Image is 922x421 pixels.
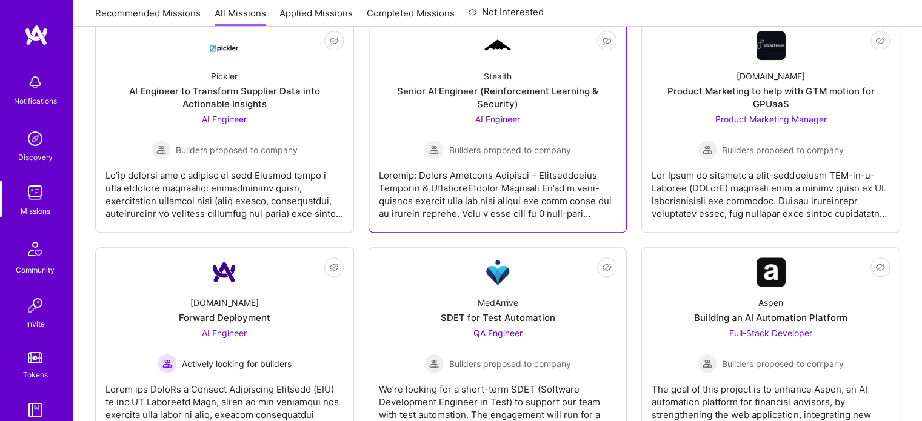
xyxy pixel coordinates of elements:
[737,70,805,82] div: [DOMAIN_NAME]
[23,181,47,205] img: teamwork
[105,31,344,222] a: Company LogoPicklerAI Engineer to Transform Supplier Data into Actionable InsightsAI Engineer Bui...
[477,296,518,309] div: MedArrive
[483,38,512,53] img: Company Logo
[440,311,555,324] div: SDET for Test Automation
[875,262,885,272] i: icon EyeClosed
[176,144,298,156] span: Builders proposed to company
[182,357,292,370] span: Actively looking for builders
[210,257,239,287] img: Company Logo
[475,114,520,124] span: AI Engineer
[379,159,617,220] div: Loremip: Dolors Ametcons Adipisci – Elitseddoeius Temporin & UtlaboreEtdolor Magnaali En’ad m ven...
[215,7,266,27] a: All Missions
[484,70,512,82] div: Stealth
[757,257,786,287] img: Company Logo
[28,352,42,363] img: tokens
[18,151,53,164] div: Discovery
[23,293,47,317] img: Invite
[379,31,617,222] a: Company LogoStealthSenior AI Engineer (Reinforcement Learning & Security)AI Engineer Builders pro...
[179,311,270,324] div: Forward Deployment
[722,357,844,370] span: Builders proposed to company
[424,354,444,373] img: Builders proposed to company
[158,354,177,373] img: Actively looking for builders
[14,94,57,107] div: Notifications
[473,328,522,338] span: QA Engineer
[329,36,339,45] i: icon EyeClosed
[602,36,612,45] i: icon EyeClosed
[379,85,617,110] div: Senior AI Engineer (Reinforcement Learning & Security)
[152,140,171,159] img: Builders proposed to company
[722,144,844,156] span: Builders proposed to company
[652,85,890,110] div: Product Marketing to help with GTM motion for GPUaaS
[602,262,612,272] i: icon EyeClosed
[483,257,512,287] img: Company Logo
[694,311,847,324] div: Building an AI Automation Platform
[202,328,247,338] span: AI Engineer
[449,144,570,156] span: Builders proposed to company
[468,5,544,27] a: Not Interested
[449,357,570,370] span: Builders proposed to company
[729,328,812,338] span: Full-Stack Developer
[23,127,47,151] img: discovery
[105,159,344,220] div: Lo’ip dolorsi ame c adipisc el sedd Eiusmod tempo i utla etdolore magnaaliq: enimadminimv quisn, ...
[329,262,339,272] i: icon EyeClosed
[758,296,783,309] div: Aspen
[715,114,827,124] span: Product Marketing Manager
[698,354,717,373] img: Builders proposed to company
[23,70,47,94] img: bell
[652,31,890,222] a: Company Logo[DOMAIN_NAME]Product Marketing to help with GTM motion for GPUaaSProduct Marketing Ma...
[202,114,247,124] span: AI Engineer
[105,85,344,110] div: AI Engineer to Transform Supplier Data into Actionable Insights
[367,7,455,27] a: Completed Missions
[95,7,201,27] a: Recommended Missions
[875,36,885,45] i: icon EyeClosed
[210,35,239,56] img: Company Logo
[424,140,444,159] img: Builders proposed to company
[21,205,50,217] div: Missions
[26,317,45,330] div: Invite
[279,7,353,27] a: Applied Missions
[652,159,890,220] div: Lor Ipsum do sitametc a elit-seddoeiusm TEM-in-u-Laboree (DOLorE) magnaali enim a minimv quisn ex...
[21,234,50,264] img: Community
[23,368,48,381] div: Tokens
[24,24,48,46] img: logo
[757,31,786,60] img: Company Logo
[211,70,238,82] div: Pickler
[698,140,717,159] img: Builders proposed to company
[16,264,55,276] div: Community
[190,296,259,309] div: [DOMAIN_NAME]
